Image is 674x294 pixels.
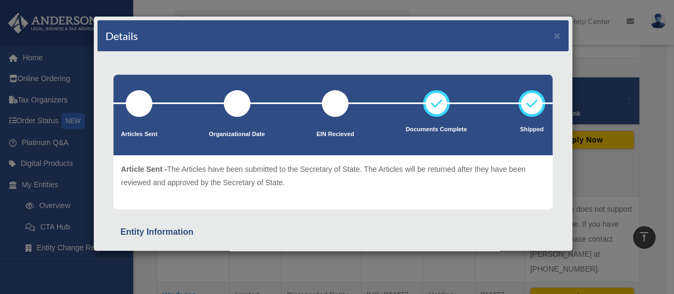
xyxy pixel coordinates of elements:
p: Organizational Date [209,129,265,140]
p: Articles Sent [121,129,157,140]
h4: Details [105,28,138,43]
p: The Articles have been submitted to the Secretary of State. The Articles will be returned after t... [121,163,545,189]
div: Entity Information [120,225,546,240]
p: Shipped [518,124,545,135]
span: Article Sent - [121,165,167,173]
p: Documents Complete [405,124,467,135]
button: × [554,30,561,41]
p: EIN Recieved [316,129,354,140]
